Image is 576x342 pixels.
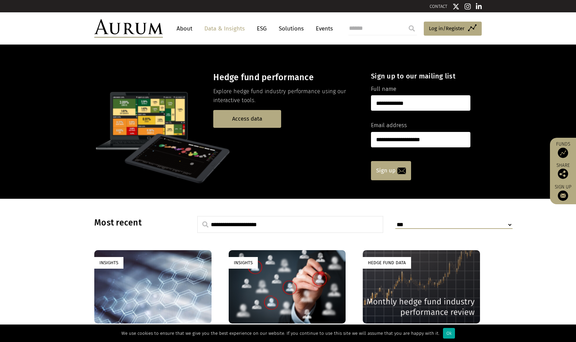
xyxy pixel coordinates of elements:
[94,257,123,268] div: Insights
[253,22,270,35] a: ESG
[213,110,281,127] a: Access data
[371,72,470,80] h4: Sign up to our mailing list
[443,328,455,339] div: Ok
[558,148,568,158] img: Access Funds
[429,24,465,33] span: Log in/Register
[371,161,411,180] a: Sign up
[202,221,208,228] img: search.svg
[553,141,573,158] a: Funds
[371,121,407,130] label: Email address
[558,169,568,179] img: Share this post
[363,257,411,268] div: Hedge Fund Data
[553,184,573,201] a: Sign up
[312,22,333,35] a: Events
[405,22,419,35] input: Submit
[94,218,180,228] h3: Most recent
[553,163,573,179] div: Share
[430,4,447,9] a: CONTACT
[213,87,359,105] p: Explore hedge fund industry performance using our interactive tools.
[476,3,482,10] img: Linkedin icon
[213,72,359,83] h3: Hedge fund performance
[371,85,396,94] label: Full name
[229,257,258,268] div: Insights
[275,22,307,35] a: Solutions
[453,3,459,10] img: Twitter icon
[558,191,568,201] img: Sign up to our newsletter
[201,22,248,35] a: Data & Insights
[424,22,482,36] a: Log in/Register
[173,22,196,35] a: About
[397,168,406,174] img: email-icon
[94,19,163,38] img: Aurum
[465,3,471,10] img: Instagram icon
